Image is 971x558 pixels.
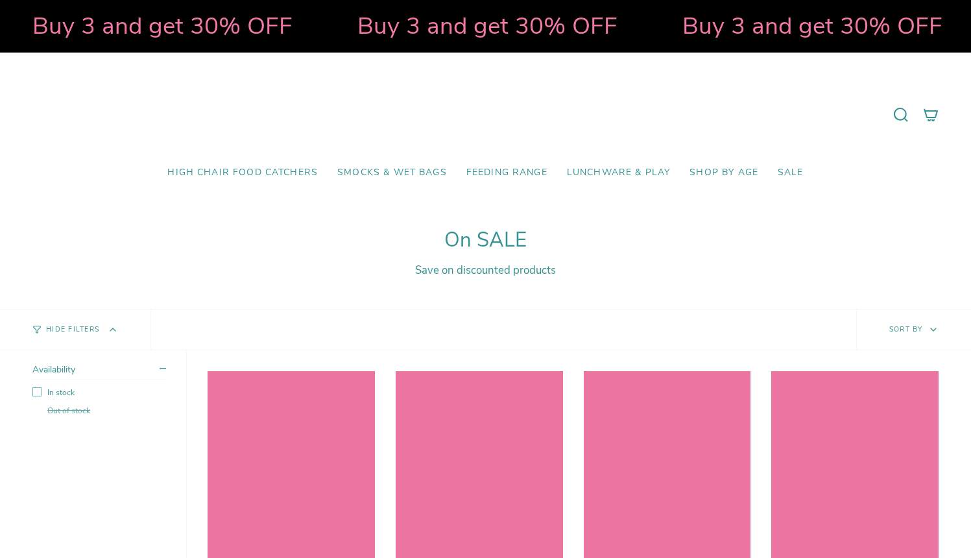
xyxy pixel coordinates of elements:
strong: Buy 3 and get 30% OFF [357,10,617,42]
span: Smocks & Wet Bags [337,167,447,178]
span: Sort by [889,324,923,334]
strong: Buy 3 and get 30% OFF [32,10,293,42]
a: High Chair Food Catchers [158,158,328,188]
label: In stock [32,387,166,398]
a: SALE [768,158,813,188]
div: Save on discounted products [32,263,939,278]
span: SALE [778,167,804,178]
a: Feeding Range [457,158,557,188]
span: Availability [32,363,75,376]
span: Shop by Age [689,167,758,178]
a: Lunchware & Play [557,158,680,188]
span: Lunchware & Play [567,167,670,178]
h1: On SALE [32,228,939,252]
button: Sort by [856,309,971,350]
span: Hide Filters [46,326,99,334]
a: Smocks & Wet Bags [328,158,457,188]
strong: Buy 3 and get 30% OFF [682,10,942,42]
a: Mumma’s Little Helpers [374,72,597,158]
span: Feeding Range [466,167,547,178]
span: High Chair Food Catchers [167,167,318,178]
a: Shop by Age [680,158,768,188]
summary: Availability [32,363,166,380]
